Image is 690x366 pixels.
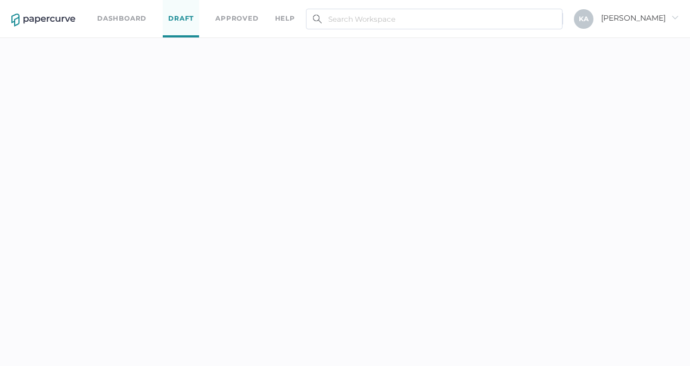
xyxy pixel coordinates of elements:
img: search.bf03fe8b.svg [313,15,322,23]
input: Search Workspace [306,9,563,29]
a: Dashboard [97,12,146,24]
a: Approved [215,12,258,24]
span: K A [579,15,589,23]
div: help [275,12,295,24]
span: [PERSON_NAME] [601,13,679,23]
i: arrow_right [671,14,679,21]
img: papercurve-logo-colour.7244d18c.svg [11,14,75,27]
